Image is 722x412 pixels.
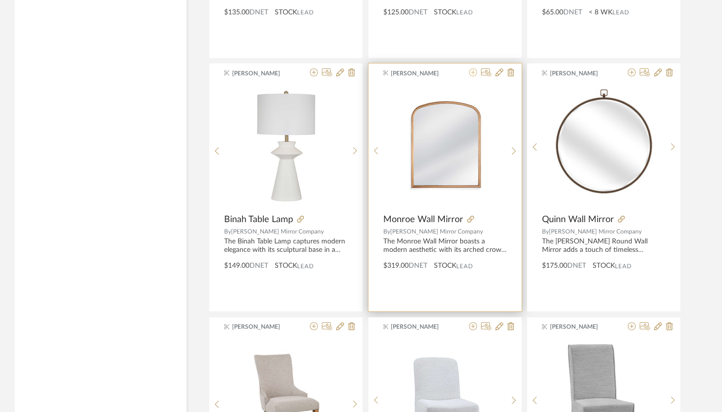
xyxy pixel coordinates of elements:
[399,85,491,209] img: Monroe Wall Mirror
[456,263,473,270] span: Lead
[232,69,295,78] span: [PERSON_NAME]
[615,263,632,270] span: Lead
[231,229,324,235] span: [PERSON_NAME] Mirror Company
[550,322,612,331] span: [PERSON_NAME]
[589,7,612,18] span: < 8 WK
[612,9,629,16] span: Lead
[245,85,327,209] img: Binah Table Lamp
[383,214,463,225] span: Monroe Wall Mirror
[224,237,348,254] div: The Binah Table Lamp captures modern elegance with its sculptural base in a smooth white faux pla...
[383,9,409,16] span: $125.00
[249,262,268,269] span: DNET
[297,9,314,16] span: Lead
[434,7,456,18] span: STOCK
[297,263,314,270] span: Lead
[542,9,563,16] span: $65.00
[434,261,456,271] span: STOCK
[593,261,615,271] span: STOCK
[391,322,453,331] span: [PERSON_NAME]
[275,7,297,18] span: STOCK
[542,85,665,208] img: Quinn Wall Mirror
[383,237,507,254] div: The Monroe Wall Mirror boasts a modern aesthetic with its arched crown and sleek linear silhouett...
[542,214,614,225] span: Quinn Wall Mirror
[567,262,586,269] span: DNET
[383,229,390,235] span: By
[383,262,409,269] span: $319.00
[549,229,642,235] span: [PERSON_NAME] Mirror Company
[550,69,612,78] span: [PERSON_NAME]
[224,229,231,235] span: By
[391,69,453,78] span: [PERSON_NAME]
[232,322,295,331] span: [PERSON_NAME]
[542,262,567,269] span: $175.00
[383,85,506,209] div: 0
[409,262,427,269] span: DNET
[409,9,427,16] span: DNET
[390,229,483,235] span: [PERSON_NAME] Mirror Company
[249,9,268,16] span: DNET
[275,261,297,271] span: STOCK
[224,9,249,16] span: $135.00
[225,85,348,209] div: 0
[456,9,473,16] span: Lead
[542,229,549,235] span: By
[224,262,249,269] span: $149.00
[563,9,582,16] span: DNET
[224,214,293,225] span: Binah Table Lamp
[542,237,665,254] div: The [PERSON_NAME] Round Wall Mirror adds a touch of timeless elegance to your living space. With ...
